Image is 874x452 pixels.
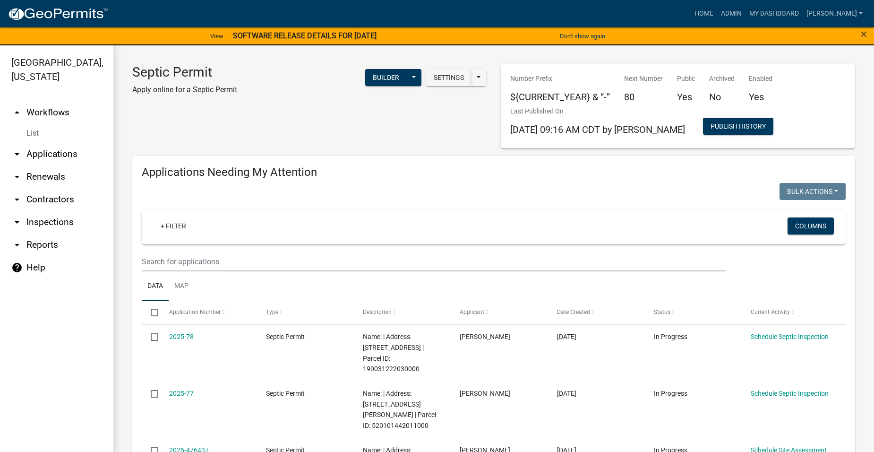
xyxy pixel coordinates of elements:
[354,301,451,324] datatable-header-cell: Description
[266,390,305,397] span: Septic Permit
[11,262,23,273] i: help
[861,28,867,40] button: Close
[654,390,687,397] span: In Progress
[780,183,846,200] button: Bulk Actions
[11,148,23,160] i: arrow_drop_down
[557,333,576,340] span: 09/19/2025
[703,118,773,135] button: Publish History
[460,333,510,340] span: Jon Mathiasen
[709,74,735,84] p: Archived
[745,5,803,23] a: My Dashboard
[206,28,227,44] a: View
[677,74,695,84] p: Public
[861,27,867,41] span: ×
[11,107,23,118] i: arrow_drop_up
[11,171,23,183] i: arrow_drop_down
[749,74,772,84] p: Enabled
[654,333,687,340] span: In Progress
[751,309,790,315] span: Current Activity
[510,74,610,84] p: Number Prefix
[557,309,590,315] span: Date Created
[803,5,866,23] a: [PERSON_NAME]
[266,333,305,340] span: Septic Permit
[363,333,424,373] span: Name: | Address: 2180 114TH CT | Parcel ID: 190031222030000
[451,301,548,324] datatable-header-cell: Applicant
[460,309,484,315] span: Applicant
[788,217,834,235] button: Columns
[510,124,685,135] span: [DATE] 09:16 AM CDT by [PERSON_NAME]
[365,69,407,86] button: Builder
[169,390,194,397] a: 2025-77
[153,217,194,235] a: + Filter
[132,64,237,80] h3: Septic Permit
[169,309,221,315] span: Application Number
[709,91,735,103] h5: No
[132,84,237,96] p: Apply online for a Septic Permit
[363,390,436,429] span: Name: | Address: 2644 ST CHARLES RD | Parcel ID: 520101442011000
[266,309,278,315] span: Type
[11,217,23,228] i: arrow_drop_down
[556,28,609,44] button: Don't show again
[169,333,194,340] a: 2025-78
[169,271,194,302] a: Map
[510,91,610,103] h5: ${CURRENT_YEAR} & “-”
[717,5,745,23] a: Admin
[624,91,663,103] h5: 80
[645,301,742,324] datatable-header-cell: Status
[142,165,846,179] h4: Applications Needing My Attention
[751,390,829,397] a: Schedule Septic Inspection
[654,309,670,315] span: Status
[142,252,726,271] input: Search for applications
[557,390,576,397] span: 09/10/2025
[624,74,663,84] p: Next Number
[677,91,695,103] h5: Yes
[510,106,685,116] p: Last Published On
[460,390,510,397] span: WADE WEARMOUTH
[749,91,772,103] h5: Yes
[257,301,354,324] datatable-header-cell: Type
[363,309,392,315] span: Description
[142,271,169,302] a: Data
[426,69,471,86] button: Settings
[548,301,644,324] datatable-header-cell: Date Created
[11,239,23,251] i: arrow_drop_down
[742,301,839,324] datatable-header-cell: Current Activity
[160,301,257,324] datatable-header-cell: Application Number
[233,31,377,40] strong: SOFTWARE RELEASE DETAILS FOR [DATE]
[751,333,829,340] a: Schedule Septic Inspection
[142,301,160,324] datatable-header-cell: Select
[11,194,23,205] i: arrow_drop_down
[691,5,717,23] a: Home
[703,123,773,130] wm-modal-confirm: Workflow Publish History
